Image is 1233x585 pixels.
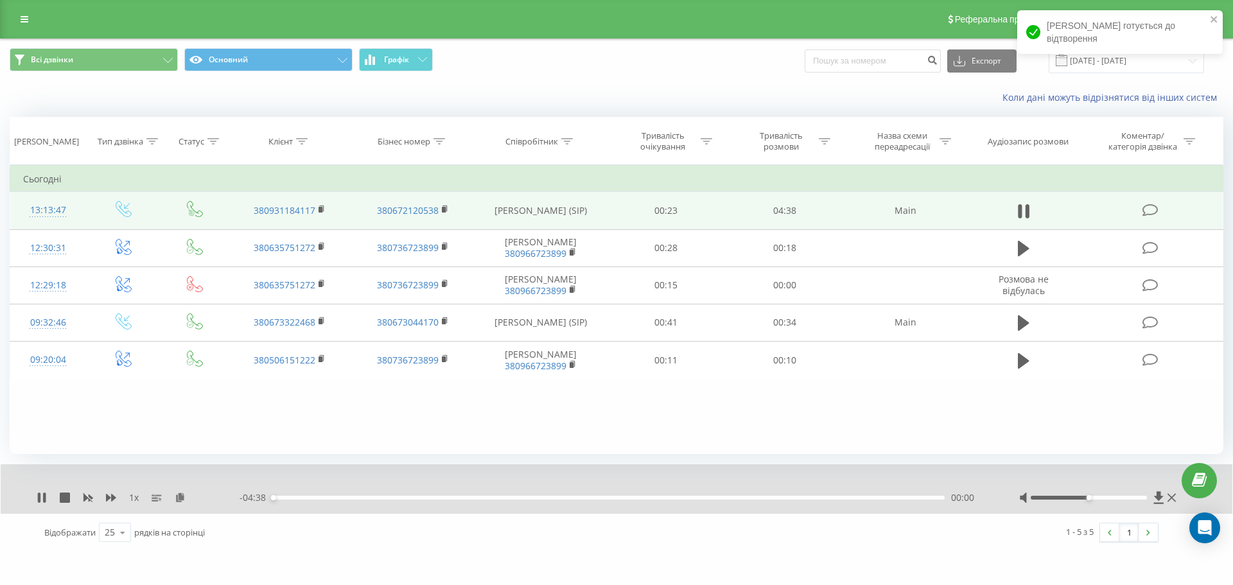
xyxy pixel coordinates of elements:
[129,491,139,504] span: 1 x
[955,14,1049,24] span: Реферальна програма
[725,304,843,341] td: 00:34
[10,48,178,71] button: Всі дзвінки
[23,347,73,372] div: 09:20:04
[1086,495,1091,500] div: Accessibility label
[505,284,566,297] a: 380966723899
[31,55,73,65] span: Всі дзвінки
[607,266,725,304] td: 00:15
[725,266,843,304] td: 00:00
[179,136,204,147] div: Статус
[10,166,1223,192] td: Сьогодні
[1066,525,1094,538] div: 1 - 5 з 5
[377,241,439,254] a: 380736723899
[1119,523,1139,541] a: 1
[23,236,73,261] div: 12:30:31
[474,192,607,229] td: [PERSON_NAME] (SIP)
[359,48,433,71] button: Графік
[1017,10,1223,54] div: [PERSON_NAME] готується до відтворення
[105,526,115,539] div: 25
[377,354,439,366] a: 380736723899
[505,360,566,372] a: 380966723899
[254,241,315,254] a: 380635751272
[747,130,816,152] div: Тривалість розмови
[384,55,409,64] span: Графік
[1189,512,1220,543] div: Open Intercom Messenger
[505,247,566,259] a: 380966723899
[1210,14,1219,26] button: close
[23,273,73,298] div: 12:29:18
[254,354,315,366] a: 380506151222
[725,342,843,379] td: 00:10
[607,192,725,229] td: 00:23
[844,304,967,341] td: Main
[1002,91,1223,103] a: Коли дані можуть відрізнятися вiд інших систем
[44,527,96,538] span: Відображати
[377,204,439,216] a: 380672120538
[254,279,315,291] a: 380635751272
[474,229,607,266] td: [PERSON_NAME]
[184,48,353,71] button: Основний
[1105,130,1180,152] div: Коментар/категорія дзвінка
[474,266,607,304] td: [PERSON_NAME]
[805,49,941,73] input: Пошук за номером
[254,204,315,216] a: 380931184117
[23,310,73,335] div: 09:32:46
[629,130,697,152] div: Тривалість очікування
[607,304,725,341] td: 00:41
[271,495,276,500] div: Accessibility label
[844,192,967,229] td: Main
[947,49,1017,73] button: Експорт
[268,136,293,147] div: Клієнт
[377,316,439,328] a: 380673044170
[23,198,73,223] div: 13:13:47
[98,136,143,147] div: Тип дзвінка
[14,136,79,147] div: [PERSON_NAME]
[377,279,439,291] a: 380736723899
[868,130,936,152] div: Назва схеми переадресації
[607,342,725,379] td: 00:11
[725,192,843,229] td: 04:38
[134,527,205,538] span: рядків на сторінці
[725,229,843,266] td: 00:18
[988,136,1069,147] div: Аудіозапис розмови
[607,229,725,266] td: 00:28
[378,136,430,147] div: Бізнес номер
[474,342,607,379] td: [PERSON_NAME]
[505,136,558,147] div: Співробітник
[254,316,315,328] a: 380673322468
[951,491,974,504] span: 00:00
[240,491,272,504] span: - 04:38
[999,273,1049,297] span: Розмова не відбулась
[474,304,607,341] td: [PERSON_NAME] (SIP)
